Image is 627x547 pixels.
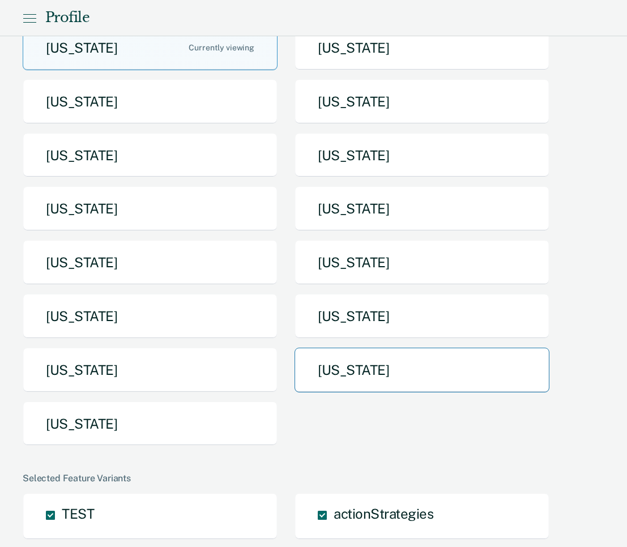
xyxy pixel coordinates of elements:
[295,348,549,392] button: [US_STATE]
[23,186,278,231] button: [US_STATE]
[295,133,549,178] button: [US_STATE]
[295,186,549,231] button: [US_STATE]
[295,240,549,285] button: [US_STATE]
[23,473,604,484] div: Selected Feature Variants
[23,401,278,446] button: [US_STATE]
[23,79,278,124] button: [US_STATE]
[295,25,549,70] button: [US_STATE]
[334,506,433,522] span: actionStrategies
[62,506,94,522] span: TEST
[45,10,89,26] div: Profile
[23,240,278,285] button: [US_STATE]
[23,294,278,339] button: [US_STATE]
[23,25,278,70] button: [US_STATE]
[23,348,278,392] button: [US_STATE]
[295,79,549,124] button: [US_STATE]
[23,133,278,178] button: [US_STATE]
[295,294,549,339] button: [US_STATE]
